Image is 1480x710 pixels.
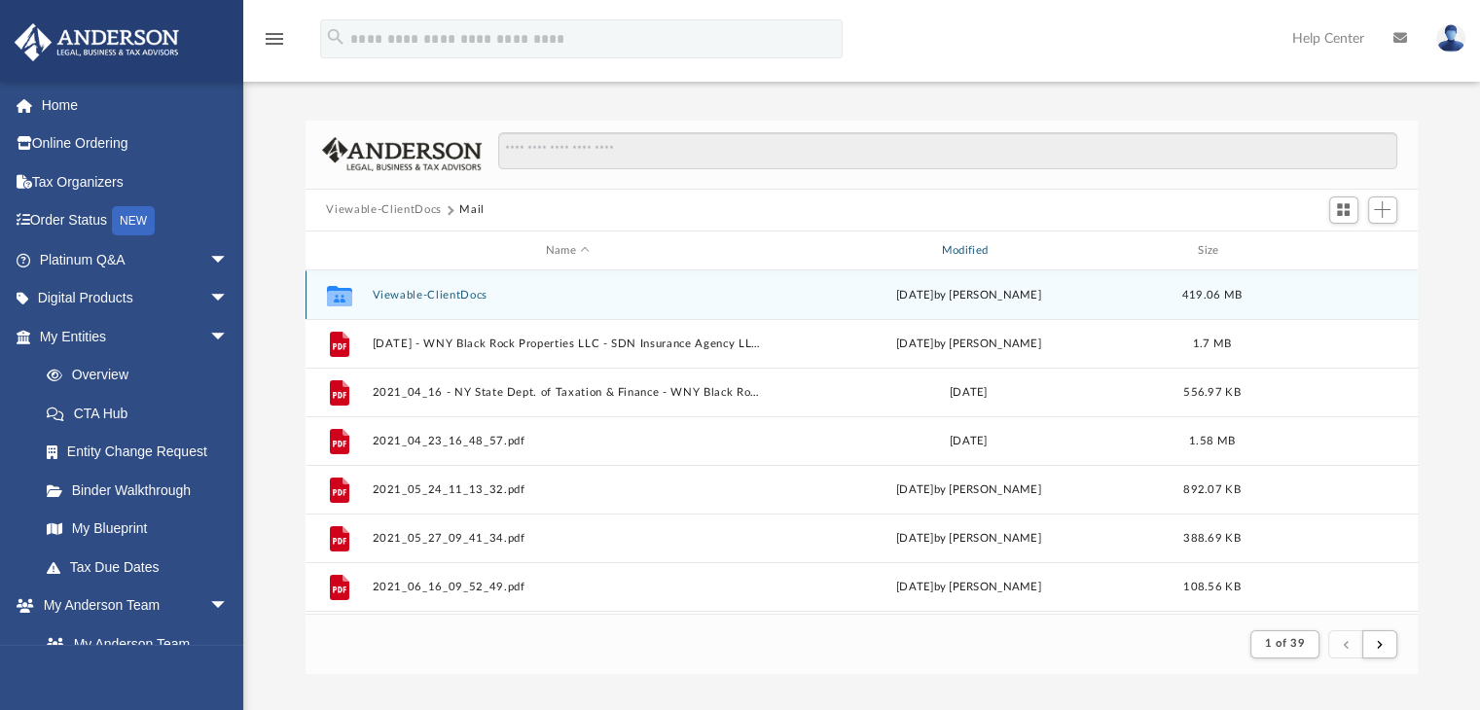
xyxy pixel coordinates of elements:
[1259,242,1395,260] div: id
[14,86,258,124] a: Home
[209,586,248,626] span: arrow_drop_down
[773,481,1165,499] div: [DATE] by [PERSON_NAME]
[773,384,1165,402] div: [DATE]
[1329,196,1358,224] button: Switch to Grid View
[112,206,155,235] div: NEW
[372,483,764,496] button: 2021_05_24_11_13_32.pdf
[1173,242,1250,260] div: Size
[1181,290,1241,301] span: 419.06 MB
[371,242,763,260] div: Name
[209,279,248,319] span: arrow_drop_down
[372,532,764,545] button: 2021_05_27_09_41_34.pdf
[325,26,346,48] i: search
[27,394,258,433] a: CTA Hub
[14,586,248,625] a: My Anderson Teamarrow_drop_down
[459,201,485,219] button: Mail
[263,27,286,51] i: menu
[14,201,258,241] a: Order StatusNEW
[14,124,258,163] a: Online Ordering
[14,317,258,356] a: My Entitiesarrow_drop_down
[313,242,362,260] div: id
[1183,582,1240,592] span: 108.56 KB
[372,337,764,350] button: [DATE] - WNY Black Rock Properties LLC - SDN Insurance Agency LLC.pdf
[306,270,1419,614] div: grid
[14,240,258,279] a: Platinum Q&Aarrow_drop_down
[1183,533,1240,544] span: 388.69 KB
[209,317,248,357] span: arrow_drop_down
[372,386,764,399] button: 2021_04_16 - NY State Dept. of Taxation & Finance - WNY Black Rock Prop..pdf
[1250,630,1319,657] button: 1 of 39
[372,581,764,593] button: 2021_06_16_09_52_49.pdf
[14,279,258,318] a: Digital Productsarrow_drop_down
[1189,436,1235,446] span: 1.58 MB
[1183,387,1240,398] span: 556.97 KB
[372,289,764,302] button: Viewable-ClientDocs
[772,242,1164,260] div: Modified
[263,37,286,51] a: menu
[27,510,248,549] a: My Blueprint
[773,433,1165,450] div: [DATE]
[1265,638,1305,649] span: 1 of 39
[14,162,258,201] a: Tax Organizers
[27,356,258,395] a: Overview
[326,201,441,219] button: Viewable-ClientDocs
[498,132,1396,169] input: Search files and folders
[9,23,185,61] img: Anderson Advisors Platinum Portal
[27,624,238,663] a: My Anderson Team
[773,336,1165,353] div: [DATE] by [PERSON_NAME]
[1183,484,1240,495] span: 892.07 KB
[1368,196,1397,224] button: Add
[27,471,258,510] a: Binder Walkthrough
[372,435,764,447] button: 2021_04_23_16_48_57.pdf
[209,240,248,280] span: arrow_drop_down
[773,530,1165,548] div: [DATE] by [PERSON_NAME]
[27,433,258,472] a: Entity Change Request
[1436,24,1465,53] img: User Pic
[27,548,258,586] a: Tax Due Dates
[773,579,1165,596] div: [DATE] by [PERSON_NAME]
[773,287,1165,304] div: [DATE] by [PERSON_NAME]
[1192,338,1231,349] span: 1.7 MB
